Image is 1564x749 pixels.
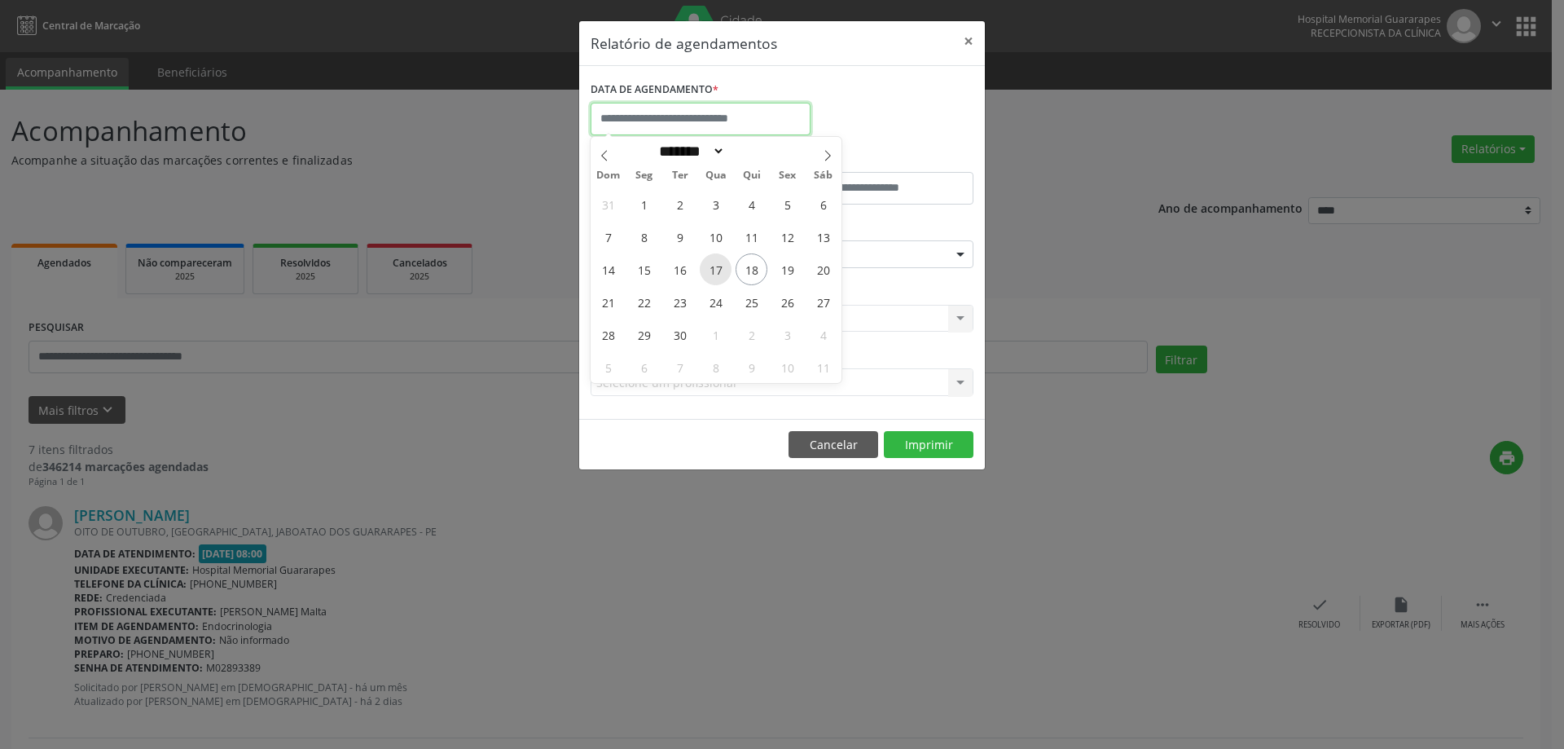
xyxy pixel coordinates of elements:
span: Outubro 8, 2025 [700,351,731,383]
select: Month [653,143,725,160]
span: Setembro 13, 2025 [807,221,839,253]
span: Setembro 3, 2025 [700,188,731,220]
span: Sáb [806,170,841,181]
span: Setembro 9, 2025 [664,221,696,253]
span: Setembro 8, 2025 [628,221,660,253]
span: Dom [591,170,626,181]
span: Setembro 29, 2025 [628,319,660,350]
span: Qui [734,170,770,181]
span: Outubro 2, 2025 [736,319,767,350]
span: Outubro 11, 2025 [807,351,839,383]
span: Setembro 26, 2025 [771,286,803,318]
span: Setembro 28, 2025 [592,319,624,350]
label: ATÉ [786,147,973,172]
span: Setembro 27, 2025 [807,286,839,318]
span: Setembro 12, 2025 [771,221,803,253]
span: Agosto 31, 2025 [592,188,624,220]
button: Cancelar [789,431,878,459]
span: Setembro 15, 2025 [628,253,660,285]
span: Setembro 20, 2025 [807,253,839,285]
span: Ter [662,170,698,181]
button: Imprimir [884,431,973,459]
label: DATA DE AGENDAMENTO [591,77,718,103]
span: Setembro 24, 2025 [700,286,731,318]
span: Setembro 18, 2025 [736,253,767,285]
span: Outubro 6, 2025 [628,351,660,383]
span: Setembro 19, 2025 [771,253,803,285]
span: Outubro 9, 2025 [736,351,767,383]
span: Outubro 1, 2025 [700,319,731,350]
span: Outubro 3, 2025 [771,319,803,350]
span: Setembro 4, 2025 [736,188,767,220]
span: Setembro 21, 2025 [592,286,624,318]
span: Setembro 11, 2025 [736,221,767,253]
span: Outubro 7, 2025 [664,351,696,383]
span: Setembro 22, 2025 [628,286,660,318]
span: Seg [626,170,662,181]
span: Setembro 10, 2025 [700,221,731,253]
span: Setembro 17, 2025 [700,253,731,285]
span: Setembro 5, 2025 [771,188,803,220]
span: Outubro 4, 2025 [807,319,839,350]
span: Setembro 16, 2025 [664,253,696,285]
span: Setembro 14, 2025 [592,253,624,285]
span: Setembro 1, 2025 [628,188,660,220]
span: Setembro 7, 2025 [592,221,624,253]
span: Setembro 2, 2025 [664,188,696,220]
span: Setembro 30, 2025 [664,319,696,350]
span: Outubro 10, 2025 [771,351,803,383]
span: Setembro 23, 2025 [664,286,696,318]
h5: Relatório de agendamentos [591,33,777,54]
span: Setembro 25, 2025 [736,286,767,318]
span: Qua [698,170,734,181]
span: Outubro 5, 2025 [592,351,624,383]
button: Close [952,21,985,61]
span: Setembro 6, 2025 [807,188,839,220]
span: Sex [770,170,806,181]
input: Year [725,143,779,160]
